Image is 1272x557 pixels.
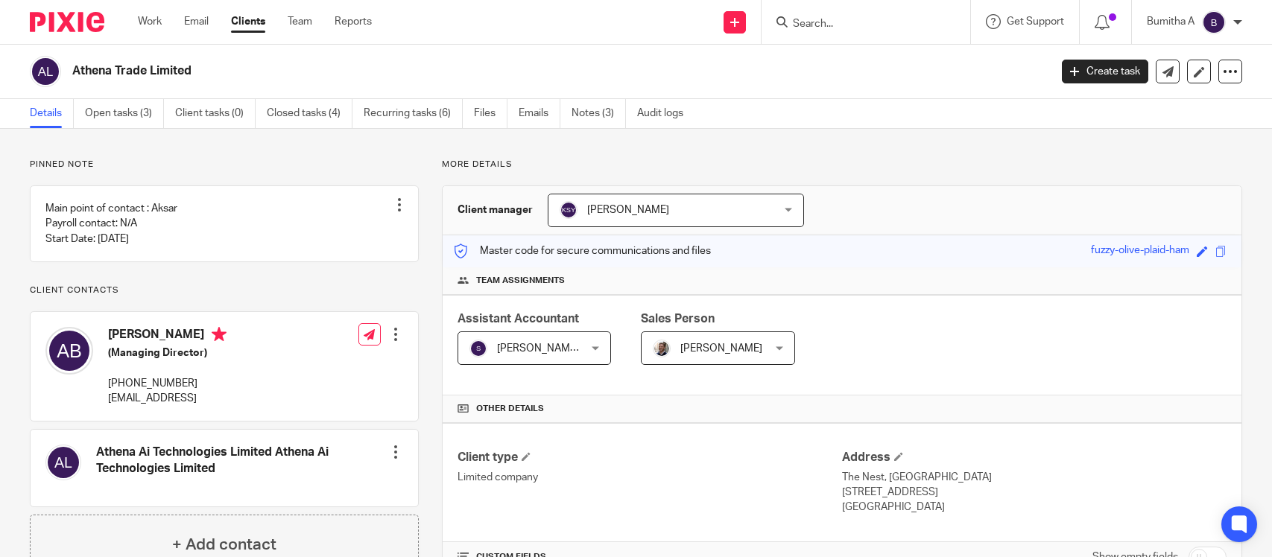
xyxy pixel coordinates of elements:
div: fuzzy-olive-plaid-ham [1091,243,1189,260]
a: Notes (3) [572,99,626,128]
a: Client tasks (0) [175,99,256,128]
img: Pixie [30,12,104,32]
img: Matt%20Circle.png [653,340,671,357]
img: svg%3E [45,445,81,480]
h4: Athena Ai Technologies Limited Athena Ai Technologies Limited [96,445,388,477]
a: Email [184,14,209,29]
a: Details [30,99,74,128]
span: Team assignments [476,275,565,287]
span: Other details [476,403,544,415]
img: svg%3E [30,56,61,87]
img: svg%3E [560,201,578,219]
a: Emails [519,99,560,128]
i: Primary [212,327,227,342]
a: Closed tasks (4) [267,99,352,128]
p: Limited company [458,470,842,485]
img: svg%3E [1202,10,1226,34]
p: [STREET_ADDRESS] [842,485,1227,500]
p: Client contacts [30,284,419,296]
a: Open tasks (3) [85,99,164,128]
span: Get Support [1007,16,1064,27]
p: [PHONE_NUMBER] [108,376,227,391]
p: [EMAIL_ADDRESS] [108,391,227,406]
h4: [PERSON_NAME] [108,327,227,346]
p: Master code for secure communications and files [454,244,711,258]
h4: Client type [458,450,842,465]
h3: Client manager [458,203,533,217]
a: Clients [231,14,265,29]
span: [PERSON_NAME] S [497,343,588,354]
h5: (Managing Director) [108,346,227,360]
a: Create task [1062,60,1148,83]
p: The Nest, [GEOGRAPHIC_DATA] [842,470,1227,485]
a: Audit logs [637,99,694,128]
a: Files [474,99,507,128]
a: Work [138,14,162,29]
p: More details [442,159,1242,171]
span: [PERSON_NAME] [680,343,762,354]
span: Assistant Accountant [458,313,579,325]
a: Team [288,14,312,29]
p: [GEOGRAPHIC_DATA] [842,500,1227,515]
h4: + Add contact [172,533,276,556]
h4: Address [842,450,1227,465]
p: Pinned note [30,159,419,171]
a: Recurring tasks (6) [364,99,463,128]
img: svg%3E [469,340,487,357]
input: Search [791,18,925,31]
p: Bumitha A [1147,14,1195,29]
h2: Athena Trade Limited [72,63,846,79]
span: Sales Person [641,313,715,325]
a: Reports [335,14,372,29]
span: [PERSON_NAME] [587,205,669,215]
img: svg%3E [45,327,93,375]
